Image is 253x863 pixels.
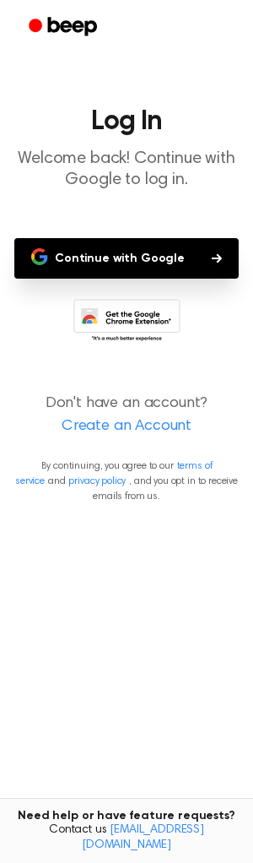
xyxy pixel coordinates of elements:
[68,476,126,486] a: privacy policy
[17,11,112,44] a: Beep
[13,459,240,504] p: By continuing, you agree to our and , and you opt in to receive emails from us.
[17,415,236,438] a: Create an Account
[10,823,243,853] span: Contact us
[82,824,204,851] a: [EMAIL_ADDRESS][DOMAIN_NAME]
[14,238,239,279] button: Continue with Google
[13,149,240,191] p: Welcome back! Continue with Google to log in.
[13,108,240,135] h1: Log In
[13,393,240,438] p: Don't have an account?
